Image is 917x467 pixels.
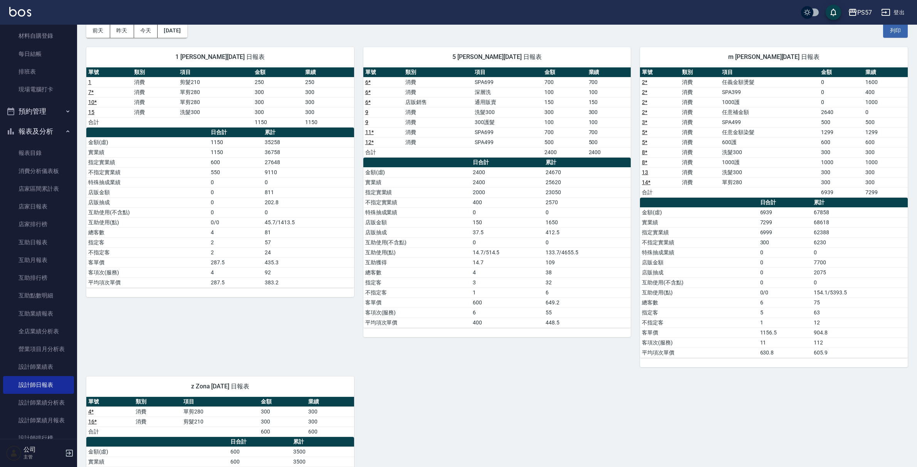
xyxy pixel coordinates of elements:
[263,217,354,227] td: 45.7/1413.5
[812,198,908,208] th: 累計
[86,177,209,187] td: 特殊抽成業績
[132,77,178,87] td: 消費
[363,67,403,77] th: 單號
[263,277,354,287] td: 383.2
[303,67,354,77] th: 業績
[471,227,544,237] td: 37.5
[587,107,631,117] td: 300
[263,147,354,157] td: 36758
[209,257,263,267] td: 287.5
[649,53,899,61] span: m [PERSON_NAME][DATE] 日報表
[819,67,863,77] th: 金額
[473,77,542,87] td: SPA699
[86,167,209,177] td: 不指定實業績
[86,137,209,147] td: 金額(虛)
[544,307,631,317] td: 55
[209,207,263,217] td: 0
[542,77,587,87] td: 700
[812,217,908,227] td: 68618
[812,247,908,257] td: 0
[209,217,263,227] td: 0/0
[863,97,908,107] td: 1000
[812,317,908,328] td: 12
[3,234,74,251] a: 互助日報表
[303,97,354,107] td: 300
[158,24,187,38] button: [DATE]
[640,67,908,198] table: a dense table
[209,157,263,167] td: 600
[544,167,631,177] td: 24670
[758,267,812,277] td: 0
[363,187,471,197] td: 指定實業績
[3,215,74,233] a: 店家排行榜
[819,87,863,97] td: 0
[363,317,471,328] td: 平均項次單價
[720,87,819,97] td: SPA399
[720,127,819,137] td: 任意金額染髮
[544,237,631,247] td: 0
[542,137,587,147] td: 500
[471,317,544,328] td: 400
[473,97,542,107] td: 通用販賣
[3,180,74,198] a: 店家區間累計表
[363,67,631,158] table: a dense table
[86,147,209,157] td: 實業績
[640,257,758,267] td: 店販金額
[209,247,263,257] td: 2
[209,267,263,277] td: 4
[263,247,354,257] td: 24
[680,97,720,107] td: 消費
[473,107,542,117] td: 洗髮300
[819,177,863,187] td: 300
[263,157,354,167] td: 27648
[812,287,908,297] td: 154.1/5393.5
[640,287,758,297] td: 互助使用(點)
[758,227,812,237] td: 6999
[471,247,544,257] td: 14.7/514.5
[471,257,544,267] td: 14.7
[863,77,908,87] td: 1600
[878,5,908,20] button: 登出
[303,77,354,87] td: 250
[473,67,542,77] th: 項目
[640,207,758,217] td: 金額(虛)
[544,317,631,328] td: 448.5
[363,287,471,297] td: 不指定客
[471,287,544,297] td: 1
[720,177,819,187] td: 單剪280
[3,251,74,269] a: 互助月報表
[263,237,354,247] td: 57
[403,127,473,137] td: 消費
[86,207,209,217] td: 互助使用(不含點)
[263,128,354,138] th: 累計
[209,137,263,147] td: 1150
[542,147,587,157] td: 2400
[863,137,908,147] td: 600
[863,67,908,77] th: 業績
[758,237,812,247] td: 300
[363,158,631,328] table: a dense table
[363,297,471,307] td: 客單價
[863,87,908,97] td: 400
[86,24,110,38] button: 前天
[86,247,209,257] td: 不指定客
[253,107,303,117] td: 300
[680,107,720,117] td: 消費
[209,187,263,197] td: 0
[819,187,863,197] td: 6939
[471,267,544,277] td: 4
[640,277,758,287] td: 互助使用(不含點)
[24,446,63,454] h5: 公司
[758,277,812,287] td: 0
[544,267,631,277] td: 38
[542,97,587,107] td: 150
[819,167,863,177] td: 300
[758,207,812,217] td: 6939
[758,317,812,328] td: 1
[365,119,368,125] a: 9
[263,137,354,147] td: 35258
[819,107,863,117] td: 2640
[263,267,354,277] td: 92
[680,167,720,177] td: 消費
[209,147,263,157] td: 1150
